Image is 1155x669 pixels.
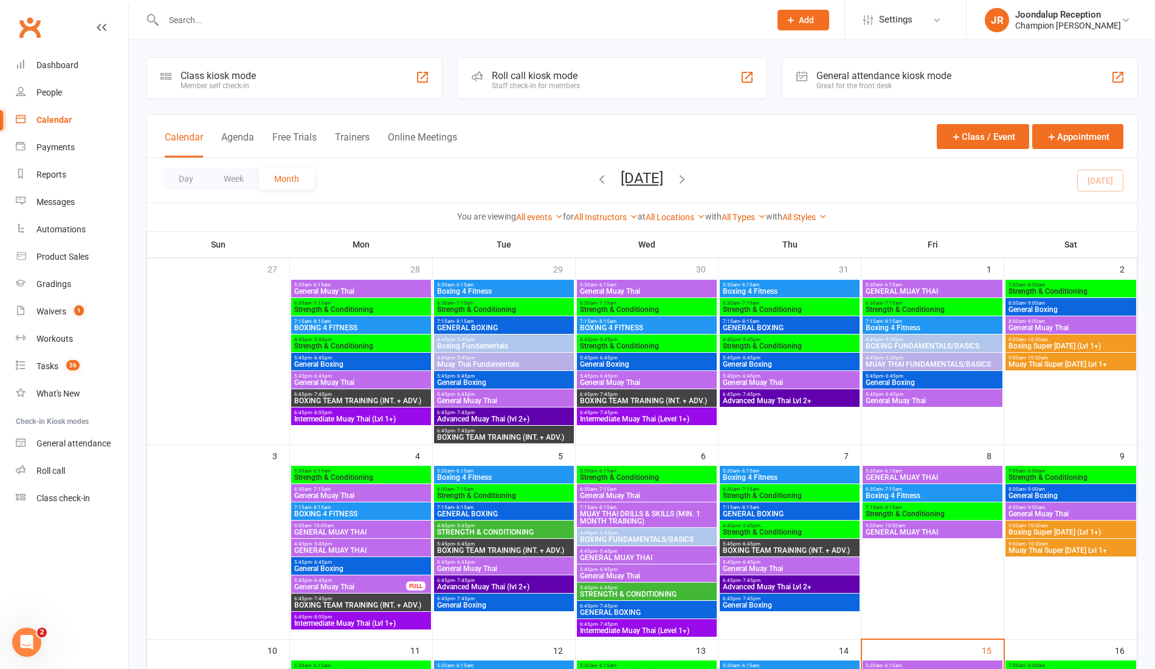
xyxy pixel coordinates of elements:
[1120,445,1137,465] div: 9
[558,445,575,465] div: 5
[740,487,759,492] span: - 7:15am
[740,355,760,361] span: - 6:45pm
[436,468,571,474] span: 5:30am
[311,487,331,492] span: - 7:15am
[1008,324,1134,331] span: General Muay Thai
[861,232,1004,257] th: Fri
[579,324,714,331] span: BOXING 4 FITNESS
[740,319,759,324] span: - 8:15am
[36,361,58,371] div: Tasks
[722,379,857,386] span: General Muay Thai
[579,505,714,510] span: 7:15am
[1015,20,1121,31] div: Champion [PERSON_NAME]
[1026,300,1045,306] span: - 9:00am
[598,530,618,536] span: - 5:45pm
[598,355,618,361] span: - 6:45pm
[766,212,782,221] strong: with
[36,279,71,289] div: Gradings
[1008,361,1134,368] span: Muay Thai Super [DATE] Lvl 1+
[454,282,474,288] span: - 6:15am
[740,392,760,397] span: - 7:45pm
[865,288,1000,295] span: GENERAL MUAY THAI
[312,541,332,547] span: - 5:45pm
[1026,319,1045,324] span: - 9:00am
[312,337,332,342] span: - 5:45pm
[455,410,475,415] span: - 7:45pm
[865,492,1000,499] span: Boxing 4 Fitness
[722,288,857,295] span: Boxing 4 Fitness
[209,168,259,190] button: Week
[492,70,580,81] div: Roll call kiosk mode
[865,468,1000,474] span: 5:30am
[1008,523,1134,529] span: 9:00am
[722,468,857,474] span: 5:30am
[722,306,857,313] span: Strength & Conditioning
[294,510,429,518] span: BOXING 4 FITNESS
[436,361,571,368] span: Muay Thai Fundamentals
[987,445,1004,465] div: 8
[294,324,429,331] span: BOXING 4 FITNESS
[16,298,128,325] a: Waivers 1
[294,282,429,288] span: 5:30am
[722,324,857,331] span: GENERAL BOXING
[722,487,857,492] span: 6:30am
[865,510,1000,518] span: Strength & Conditioning
[574,212,638,222] a: All Instructors
[816,70,951,81] div: General attendance kiosk mode
[454,300,474,306] span: - 7:15am
[221,131,254,158] button: Agenda
[579,487,714,492] span: 6:30am
[579,492,714,499] span: General Muay Thai
[1008,492,1134,499] span: General Boxing
[66,360,80,370] span: 26
[598,410,618,415] span: - 7:45pm
[579,300,714,306] span: 6:30am
[1032,124,1123,149] button: Appointment
[164,168,209,190] button: Day
[181,81,256,90] div: Member self check-in
[312,373,332,379] span: - 6:45pm
[579,379,714,386] span: General Muay Thai
[455,355,475,361] span: - 5:45pm
[722,212,766,222] a: All Types
[883,392,903,397] span: - 6:45pm
[12,628,41,657] iframe: Intercom live chat
[1008,342,1134,350] span: Boxing Super [DATE] (Lvl 1+)
[740,523,760,529] span: - 5:45pm
[16,325,128,353] a: Workouts
[36,307,66,316] div: Waivers
[722,300,857,306] span: 6:30am
[294,529,429,536] span: GENERAL MUAY THAI
[454,319,474,324] span: - 8:15am
[436,541,571,547] span: 5:45pm
[883,282,902,288] span: - 6:15am
[597,282,616,288] span: - 6:15am
[722,337,857,342] span: 4:45pm
[294,487,429,492] span: 6:30am
[1008,355,1134,361] span: 9:00am
[455,523,475,529] span: - 5:45pm
[722,523,857,529] span: 4:45pm
[294,342,429,350] span: Strength & Conditioning
[455,373,475,379] span: - 6:45pm
[311,282,331,288] span: - 6:15am
[312,392,332,397] span: - 7:45pm
[579,510,714,525] span: MUAY THAI DRILLS & SKILLS (MIN. 1 MONTH TRAINING)
[1008,300,1134,306] span: 8:00am
[865,523,1000,529] span: 9:00am
[865,505,1000,510] span: 7:15am
[16,430,128,457] a: General attendance kiosk mode
[883,487,902,492] span: - 7:15am
[799,15,814,25] span: Add
[579,392,714,397] span: 6:45pm
[16,52,128,79] a: Dashboard
[410,258,432,279] div: 28
[16,216,128,243] a: Automations
[436,319,571,324] span: 7:15am
[15,12,45,43] a: Clubworx
[839,258,861,279] div: 31
[436,342,571,350] span: Boxing Fundamentals
[36,389,80,398] div: What's New
[436,529,571,536] span: STRENGTH & CONDITIONING
[436,288,571,295] span: Boxing 4 Fitness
